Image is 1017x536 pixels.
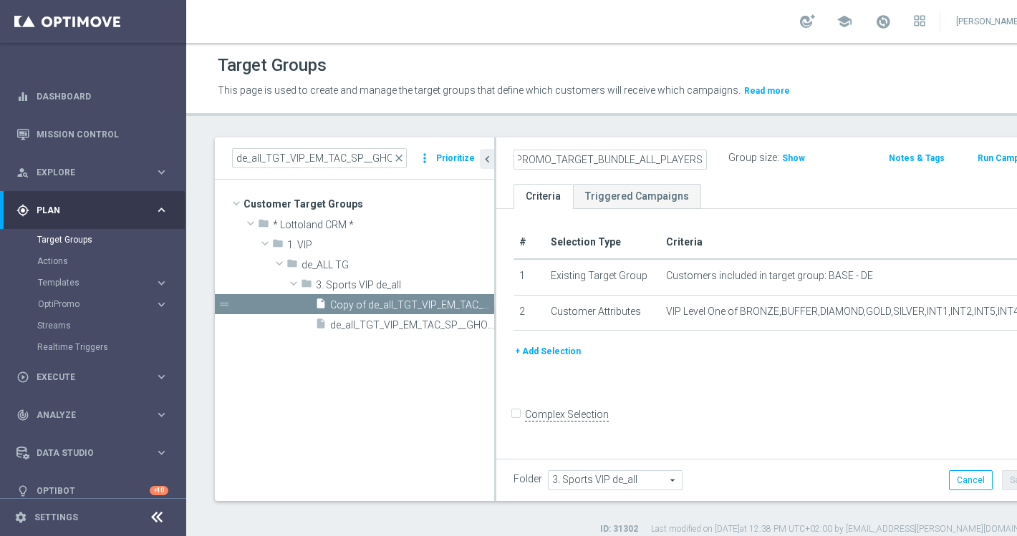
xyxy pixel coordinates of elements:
[37,449,155,457] span: Data Studio
[600,523,638,535] label: ID: 31302
[16,484,29,497] i: lightbulb
[393,152,405,164] span: close
[273,219,494,231] span: * Lottoland CRM *
[573,184,701,209] a: Triggered Campaigns
[743,83,791,99] button: Read more
[37,206,155,215] span: Plan
[232,148,407,168] input: Quick find group or folder
[418,148,432,168] i: more_vert
[330,319,494,331] span: de_all_TGT_VIP_EM_TAC_SP__GHOST_PROMO_TARGET_BUNDLE_ALL_PLAYERS
[666,270,873,282] span: Customers included in target group: BASE - DE
[434,149,477,168] button: Prioritize
[37,336,185,358] div: Realtime Triggers
[16,447,169,459] button: Data Studio keyboard_arrow_right
[155,165,168,179] i: keyboard_arrow_right
[545,259,660,295] td: Existing Target Group
[286,258,298,274] i: folder
[16,204,155,217] div: Plan
[155,370,168,384] i: keyboard_arrow_right
[37,77,168,115] a: Dashboard
[272,238,284,254] i: folder
[37,373,155,381] span: Execute
[37,234,149,245] a: Target Groups
[38,300,140,308] span: OptiPromo
[514,184,573,209] a: Criteria
[330,299,494,311] span: Copy of de_all_TGT_VIP_EM_TAC_SP__GHOST_PROMO_TARGET_BUNDLE_ALL_PLAYERS
[16,129,169,140] button: Mission Control
[16,115,168,153] div: Mission Control
[37,168,155,177] span: Explore
[37,293,185,315] div: OptiPromo
[315,298,327,314] i: insert_drive_file
[34,513,78,522] a: Settings
[315,318,327,334] i: insert_drive_file
[16,77,168,115] div: Dashboard
[258,218,269,234] i: folder
[16,472,168,510] div: Optibot
[38,300,155,308] div: OptiPromo
[514,259,545,295] td: 1
[16,409,169,421] button: track_changes Analyze keyboard_arrow_right
[155,298,168,311] i: keyboard_arrow_right
[16,409,155,422] div: Analyze
[37,115,168,153] a: Mission Control
[301,278,312,294] i: folder
[302,259,494,271] span: de_ALL TG
[37,250,185,272] div: Actions
[481,152,494,166] i: chevron_left
[155,446,168,459] i: keyboard_arrow_right
[16,167,169,178] button: person_search Explore keyboard_arrow_right
[480,149,494,169] button: chevron_left
[837,14,852,29] span: school
[782,153,805,163] span: Show
[514,295,545,331] td: 2
[16,371,29,384] i: play_circle_outline
[37,277,169,288] button: Templates keyboard_arrow_right
[545,226,660,259] th: Selection Type
[155,408,168,422] i: keyboard_arrow_right
[38,278,155,287] div: Templates
[38,278,140,287] span: Templates
[949,470,993,490] button: Cancel
[155,276,168,290] i: keyboard_arrow_right
[16,371,155,384] div: Execute
[16,204,29,217] i: gps_fixed
[16,90,29,103] i: equalizer
[16,371,169,383] button: play_circle_outline Execute keyboard_arrow_right
[525,408,609,422] label: Complex Selection
[16,447,155,459] div: Data Studio
[37,255,149,267] a: Actions
[244,194,494,214] span: Customer Target Groups
[887,150,946,166] button: Notes & Tags
[514,343,582,359] button: + Add Selection
[514,150,707,170] input: Enter a name for this target group
[514,226,545,259] th: #
[37,320,149,331] a: Streams
[218,55,327,76] h1: Target Groups
[16,205,169,216] button: gps_fixed Plan keyboard_arrow_right
[287,239,494,251] span: 1. VIP
[16,485,169,497] button: lightbulb Optibot +10
[728,152,777,164] label: Group size
[16,409,29,422] i: track_changes
[150,486,168,495] div: +10
[666,236,703,248] span: Criteria
[16,166,29,179] i: person_search
[37,411,155,419] span: Analyze
[16,91,169,102] button: equalizer Dashboard
[16,166,155,179] div: Explore
[316,279,494,291] span: 3. Sports VIP de_all
[218,84,741,96] span: This page is used to create and manage the target groups that define which customers will receive...
[777,152,779,164] label: :
[37,298,169,310] button: OptiPromo keyboard_arrow_right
